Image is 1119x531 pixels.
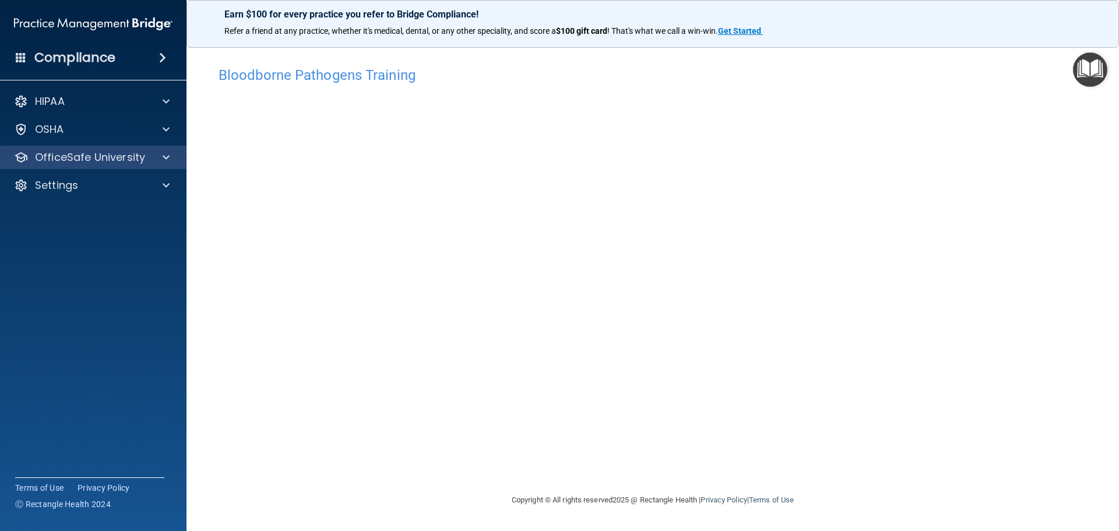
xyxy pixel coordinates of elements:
[15,498,111,510] span: Ⓒ Rectangle Health 2024
[607,26,718,36] span: ! That's what we call a win-win.
[1073,52,1107,87] button: Open Resource Center
[14,178,170,192] a: Settings
[15,482,64,494] a: Terms of Use
[14,12,173,36] img: PMB logo
[219,68,1087,83] h4: Bloodborne Pathogens Training
[35,150,145,164] p: OfficeSafe University
[14,94,170,108] a: HIPAA
[35,178,78,192] p: Settings
[34,50,115,66] h4: Compliance
[701,495,747,504] a: Privacy Policy
[224,9,1081,20] p: Earn $100 for every practice you refer to Bridge Compliance!
[749,495,794,504] a: Terms of Use
[556,26,607,36] strong: $100 gift card
[718,26,761,36] strong: Get Started
[224,26,556,36] span: Refer a friend at any practice, whether it's medical, dental, or any other speciality, and score a
[718,26,763,36] a: Get Started
[440,481,865,519] div: Copyright © All rights reserved 2025 @ Rectangle Health | |
[78,482,130,494] a: Privacy Policy
[14,150,170,164] a: OfficeSafe University
[219,89,1087,448] iframe: bbp
[14,122,170,136] a: OSHA
[35,122,64,136] p: OSHA
[35,94,65,108] p: HIPAA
